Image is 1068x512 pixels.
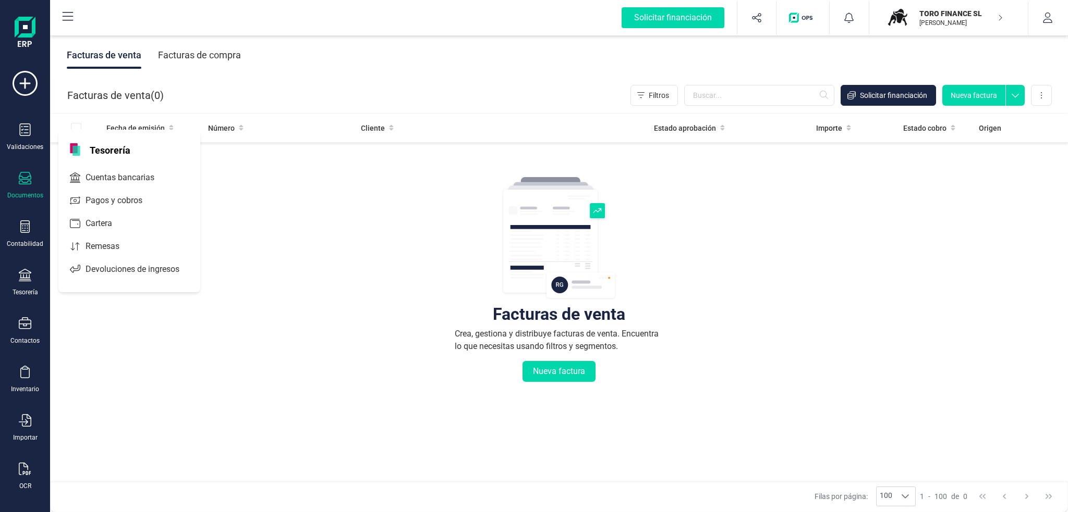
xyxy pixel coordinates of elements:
span: 0 [963,491,967,502]
span: Filtros [649,90,669,101]
div: Contabilidad [7,240,43,248]
div: - [920,491,967,502]
span: Remesas [81,240,138,253]
img: Logo de OPS [789,13,817,23]
span: Estado cobro [903,123,946,133]
span: Cartera [81,217,131,230]
div: Importar [13,433,38,442]
span: Cliente [361,123,385,133]
span: Cuentas bancarias [81,171,173,184]
span: de [951,491,959,502]
button: First Page [973,486,992,506]
div: Solicitar financiación [622,7,724,28]
div: Tesorería [13,288,38,296]
div: Facturas de venta [67,42,141,69]
span: 100 [877,487,895,506]
button: Previous Page [994,486,1014,506]
div: Inventario [11,385,39,393]
button: Last Page [1039,486,1059,506]
div: Facturas de venta ( ) [67,85,164,106]
img: TO [886,6,909,29]
button: Nueva factura [942,85,1005,106]
div: Validaciones [7,143,43,151]
div: Filas por página: [815,486,916,506]
span: Solicitar financiación [860,90,927,101]
span: 0 [154,88,160,103]
div: OCR [19,482,31,490]
button: Logo de OPS [783,1,823,34]
img: Logo Finanedi [15,17,35,50]
div: Crea, gestiona y distribuye facturas de venta. Encuentra lo que necesitas usando filtros y segmen... [455,328,663,353]
span: Estado aprobación [654,123,716,133]
button: Filtros [630,85,678,106]
button: Solicitar financiación [609,1,737,34]
button: Next Page [1017,486,1037,506]
div: Documentos [7,191,43,199]
span: Pagos y cobros [81,194,161,207]
button: Solicitar financiación [841,85,936,106]
span: Número [208,123,235,133]
span: 100 [934,491,947,502]
div: Facturas de compra [158,42,241,69]
div: Contactos [10,336,40,345]
span: Importe [816,123,842,133]
span: Fecha de emisión [106,123,165,133]
span: Tesorería [83,143,137,156]
div: Facturas de venta [493,309,625,319]
span: Devoluciones de ingresos [81,263,198,276]
img: img-empty-table.svg [502,176,616,301]
button: TOTORO FINANCE SL[PERSON_NAME] [882,1,1015,34]
p: TORO FINANCE SL [919,8,1003,19]
span: Origen [979,123,1001,133]
span: 1 [920,491,924,502]
button: Nueva factura [523,361,596,382]
input: Buscar... [684,85,834,106]
p: [PERSON_NAME] [919,19,1003,27]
